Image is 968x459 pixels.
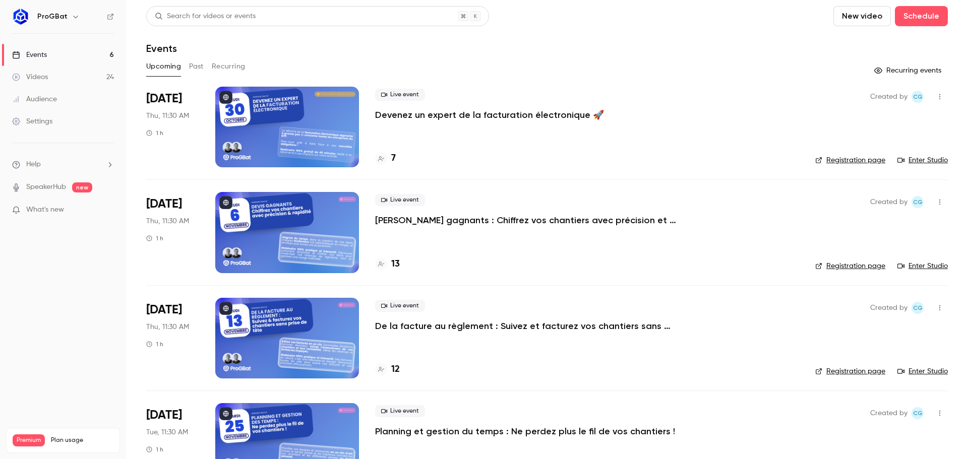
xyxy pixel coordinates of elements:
span: CG [913,91,923,103]
h1: Events [146,42,177,54]
div: Search for videos or events [155,11,256,22]
h4: 7 [391,152,396,165]
span: Tue, 11:30 AM [146,427,188,437]
a: [PERSON_NAME] gagnants : Chiffrez vos chantiers avec précision et rapidité [375,214,678,226]
span: [DATE] [146,196,182,212]
li: help-dropdown-opener [12,159,114,170]
span: Thu, 11:30 AM [146,216,189,226]
div: 1 h [146,129,163,137]
button: Recurring events [870,62,948,79]
a: Enter Studio [897,366,948,376]
div: Videos [12,72,48,82]
span: [DATE] [146,302,182,318]
span: Live event [375,405,425,417]
span: Live event [375,194,425,206]
span: What's new [26,205,64,215]
button: New video [833,6,891,26]
h4: 13 [391,257,400,271]
span: new [72,182,92,192]
span: CG [913,407,923,419]
a: Enter Studio [897,155,948,165]
span: Created by [870,302,907,314]
a: SpeakerHub [26,182,66,192]
span: Charles Gallard [912,91,924,103]
a: Registration page [815,155,885,165]
a: Enter Studio [897,261,948,271]
img: ProGBat [13,9,29,25]
div: Settings [12,116,52,126]
a: Devenez un expert de la facturation électronique 🚀 [375,109,604,121]
div: Events [12,50,47,60]
span: Created by [870,196,907,208]
span: Plan usage [51,436,113,444]
div: Nov 13 Thu, 11:30 AM (Europe/Paris) [146,298,199,378]
span: Premium [13,434,45,446]
button: Past [189,58,204,75]
span: Charles Gallard [912,196,924,208]
span: Live event [375,89,425,101]
a: Planning et gestion du temps : Ne perdez plus le fil de vos chantiers ! [375,425,675,437]
div: Audience [12,94,57,104]
span: Thu, 11:30 AM [146,322,189,332]
div: Nov 6 Thu, 11:30 AM (Europe/Paris) [146,192,199,273]
h6: ProGBat [37,12,68,22]
div: 1 h [146,234,163,242]
a: De la facture au règlement : Suivez et facturez vos chantiers sans prise de tête [375,320,678,332]
span: Created by [870,91,907,103]
a: 7 [375,152,396,165]
div: 1 h [146,445,163,453]
span: Thu, 11:30 AM [146,111,189,121]
span: CG [913,302,923,314]
button: Recurring [212,58,246,75]
span: Charles Gallard [912,302,924,314]
h4: 12 [391,363,400,376]
span: Live event [375,300,425,312]
a: 13 [375,257,400,271]
span: Created by [870,407,907,419]
button: Schedule [895,6,948,26]
a: Registration page [815,366,885,376]
button: Upcoming [146,58,181,75]
div: Oct 30 Thu, 11:30 AM (Europe/Paris) [146,87,199,167]
a: 12 [375,363,400,376]
span: Charles Gallard [912,407,924,419]
div: 1 h [146,340,163,348]
span: CG [913,196,923,208]
span: Help [26,159,41,170]
span: [DATE] [146,407,182,423]
a: Registration page [815,261,885,271]
span: [DATE] [146,91,182,107]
